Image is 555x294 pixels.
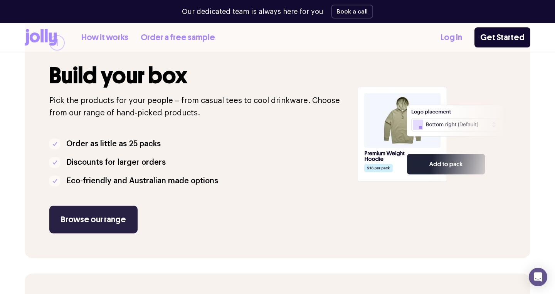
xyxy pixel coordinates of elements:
[81,31,128,44] a: How it works
[331,5,373,19] button: Book a call
[49,95,348,119] p: Pick the products for your people – from casual tees to cool drinkware. Choose from our range of ...
[66,156,166,169] p: Discounts for larger orders
[141,31,215,44] a: Order a free sample
[66,138,161,150] p: Order as little as 25 packs
[66,175,218,187] p: Eco-friendly and Australian made options
[182,7,323,17] p: Our dedicated team is always here for you
[49,206,138,233] a: Browse our range
[529,268,547,286] div: Open Intercom Messenger
[441,31,462,44] a: Log In
[474,27,530,47] a: Get Started
[49,63,348,88] h3: Build your box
